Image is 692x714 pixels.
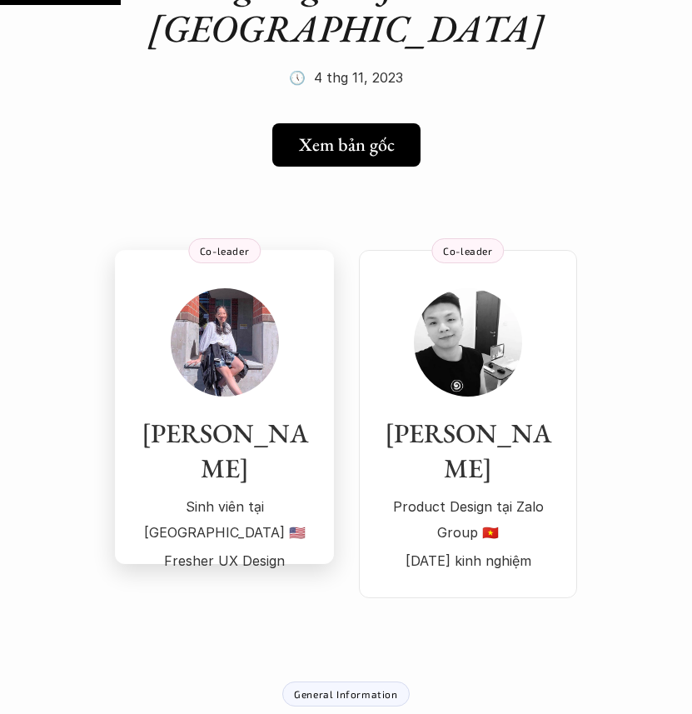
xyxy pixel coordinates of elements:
[200,245,249,257] p: Co-leader
[359,250,577,598] a: [PERSON_NAME]Product Design tại Zalo Group 🇻🇳[DATE] kinh nghiệmCo-leader
[294,688,397,700] p: General Information
[132,548,317,573] p: Fresher UX Design
[376,548,560,573] p: [DATE] kinh nghiệm
[115,250,334,564] a: [PERSON_NAME]Sinh viên tại [GEOGRAPHIC_DATA] 🇺🇸Fresher UX DesignCo-leader
[376,417,560,486] h3: [PERSON_NAME]
[132,494,317,545] p: Sinh viên tại [GEOGRAPHIC_DATA] 🇺🇸
[132,417,317,486] h3: [PERSON_NAME]
[443,245,492,257] p: Co-leader
[289,65,403,90] p: 🕔 4 thg 11, 2023
[272,123,421,167] a: Xem bản gốc
[376,494,560,545] p: Product Design tại Zalo Group 🇻🇳
[299,134,395,156] h5: Xem bản gốc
